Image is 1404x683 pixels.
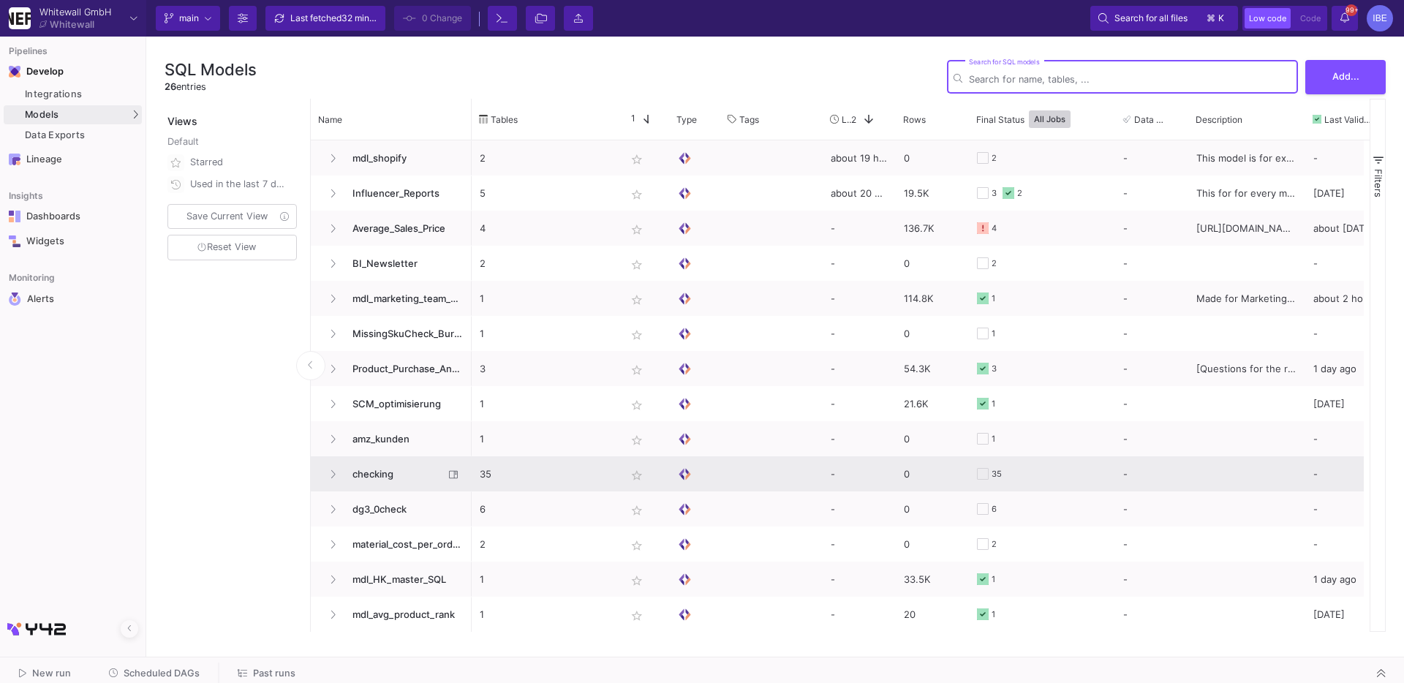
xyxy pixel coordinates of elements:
[1296,8,1325,29] button: Code
[628,361,646,379] mat-icon: star_border
[9,235,20,247] img: Navigation icon
[823,140,896,176] div: about 19 hours ago
[480,457,610,491] p: 35
[26,211,121,222] div: Dashboards
[26,66,48,78] div: Develop
[1305,140,1393,176] div: -
[823,562,896,597] div: -
[25,109,59,121] span: Models
[1188,351,1305,386] div: [Questions for the report] Which products are people buying after their 1st purchase? Are they st...
[190,173,288,195] div: Used in the last 7 days
[628,431,646,449] mat-icon: star_border
[823,281,896,316] div: -
[1249,13,1286,23] span: Low code
[1123,562,1180,596] div: -
[992,317,995,351] div: 1
[896,281,969,316] div: 114.8K
[823,597,896,632] div: -
[677,326,692,341] img: SQL Model
[625,113,635,126] span: 1
[823,491,896,527] div: -
[628,537,646,554] mat-icon: star_border
[27,293,122,306] div: Alerts
[9,66,20,78] img: Navigation icon
[1305,316,1393,351] div: -
[344,352,464,386] span: Product_Purchase_Analysis
[823,456,896,491] div: -
[992,282,995,316] div: 1
[1134,114,1168,125] span: Data Tests
[341,12,404,23] span: 32 minutes ago
[480,387,610,421] p: 1
[677,572,692,587] img: SQL Model
[165,99,303,129] div: Views
[677,186,692,201] img: SQL Model
[480,562,610,597] p: 1
[976,102,1095,136] div: Final Status
[1305,246,1393,281] div: -
[896,351,969,386] div: 54.3K
[318,114,342,125] span: Name
[165,60,257,79] h3: SQL Models
[165,151,300,173] button: Starred
[992,387,995,421] div: 1
[628,607,646,624] mat-icon: star_border
[992,352,997,386] div: 3
[1300,13,1321,23] span: Code
[1123,211,1180,245] div: -
[4,230,142,253] a: Navigation iconWidgets
[823,527,896,562] div: -
[992,562,995,597] div: 1
[197,241,256,252] span: Reset View
[186,211,268,222] span: Save Current View
[1362,5,1393,31] button: IBE
[628,256,646,273] mat-icon: star_border
[480,352,610,386] p: 3
[896,246,969,281] div: 0
[1123,387,1180,420] div: -
[9,211,20,222] img: Navigation icon
[628,221,646,238] mat-icon: star_border
[1245,8,1291,29] button: Low code
[9,7,31,29] img: YZ4Yr8zUCx6JYM5gIgaTIQYeTXdcwQjnYC8iZtTV.png
[628,467,646,484] mat-icon: star_border
[4,148,142,171] a: Navigation iconLineage
[1305,562,1393,597] div: 1 day ago
[4,126,142,145] a: Data Exports
[1123,527,1180,561] div: -
[290,7,378,29] div: Last fetched
[1305,421,1393,456] div: -
[1188,140,1305,176] div: This model is for extra tables to integrate shopify
[480,141,610,176] p: 2
[32,668,71,679] span: New run
[50,20,94,29] div: Whitewall
[1324,114,1373,125] span: Last Valid Job
[896,491,969,527] div: 0
[344,457,444,491] span: checking
[1123,457,1180,491] div: -
[896,140,969,176] div: 0
[992,141,997,176] div: 2
[896,562,969,597] div: 33.5K
[992,527,997,562] div: 2
[190,151,288,173] div: Starred
[676,114,697,125] span: Type
[739,114,759,125] span: Tags
[992,176,997,211] div: 3
[628,291,646,309] mat-icon: star_border
[344,387,464,421] span: SCM_optimisierung
[842,114,851,125] span: Last Used
[1196,114,1242,125] span: Description
[851,114,856,125] span: 2
[1218,10,1224,27] span: k
[1305,527,1393,562] div: -
[480,492,610,527] p: 6
[1305,351,1393,386] div: 1 day ago
[677,467,692,482] img: SQL Model
[992,597,995,632] div: 1
[480,282,610,316] p: 1
[344,562,464,597] span: mdl_HK_master_SQL
[25,129,138,141] div: Data Exports
[896,211,969,246] div: 136.7K
[1332,71,1359,82] span: Add...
